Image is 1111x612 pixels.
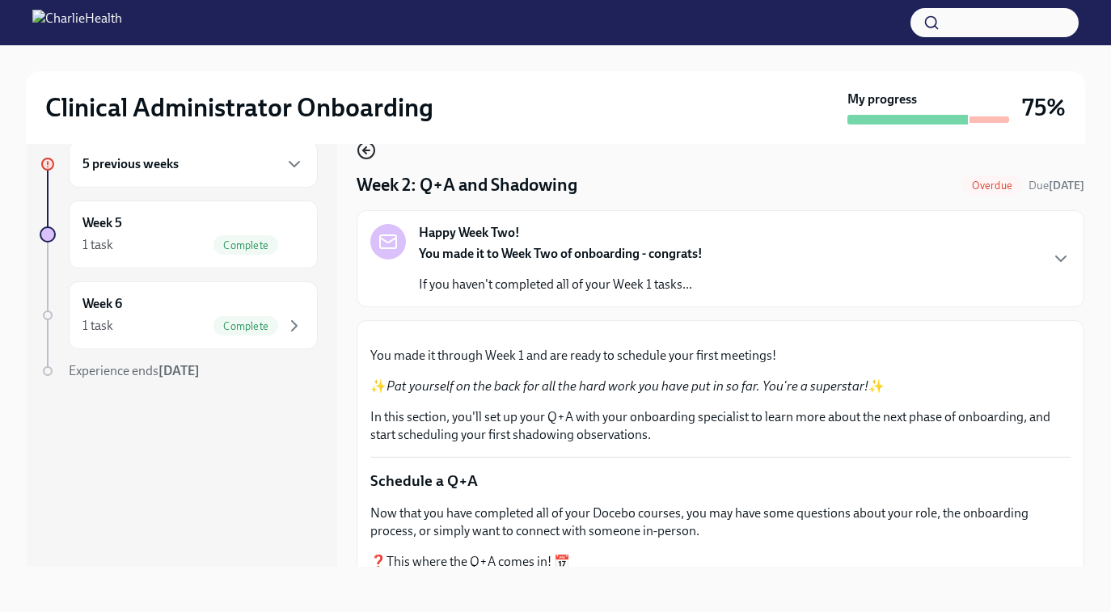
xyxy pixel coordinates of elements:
h6: 5 previous weeks [82,155,179,173]
h2: Clinical Administrator Onboarding [45,91,433,124]
h4: Week 2: Q+A and Shadowing [357,173,577,197]
p: If you haven't completed all of your Week 1 tasks... [419,276,703,293]
span: August 25th, 2025 10:00 [1029,178,1084,193]
h6: Week 5 [82,214,122,232]
p: Schedule a Q+A [370,471,1071,492]
p: Now that you have completed all of your Docebo courses, you may have some questions about your ro... [370,504,1071,540]
span: Complete [213,239,278,251]
em: Pat yourself on the back for all the hard work you have put in so far. You're a superstar! [387,378,868,394]
p: In this section, you'll set up your Q+A with your onboarding specialist to learn more about the n... [370,408,1071,444]
p: ❓This where the Q+A comes in! 📅 [370,553,1071,571]
p: ✨ ✨ [370,378,1071,395]
div: 1 task [82,236,113,254]
span: Complete [213,320,278,332]
img: CharlieHealth [32,10,122,36]
span: Overdue [962,179,1022,192]
p: You made it through Week 1 and are ready to schedule your first meetings! [370,347,1071,365]
div: 1 task [82,317,113,335]
strong: Happy Week Two! [419,224,520,242]
h6: Week 6 [82,295,122,313]
span: Experience ends [69,363,200,378]
strong: You made it to Week Two of onboarding - congrats! [419,246,703,261]
h3: 75% [1022,93,1066,122]
strong: My progress [847,91,917,108]
div: 5 previous weeks [69,141,318,188]
a: Week 61 taskComplete [40,281,318,349]
strong: [DATE] [1049,179,1084,192]
strong: [DATE] [158,363,200,378]
a: Week 51 taskComplete [40,200,318,268]
span: Due [1029,179,1084,192]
